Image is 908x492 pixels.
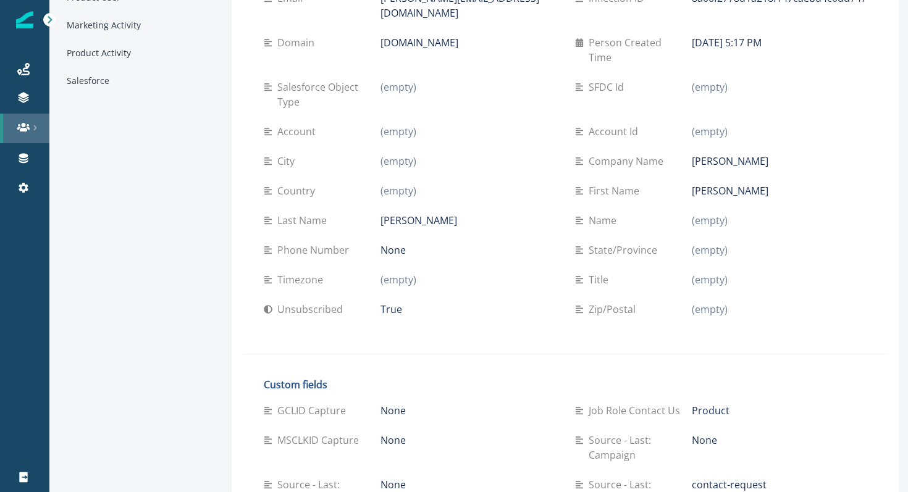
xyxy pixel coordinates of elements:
p: Salesforce Object Type [277,80,380,109]
p: Unsubscribed [277,302,348,317]
p: Product [692,403,729,418]
p: Job Role Contact Us [589,403,685,418]
p: Source - Last: Campaign [589,433,692,462]
p: Country [277,183,320,198]
p: MSCLKID Capture [277,433,364,448]
p: Title [589,272,613,287]
p: (empty) [692,124,728,139]
p: Phone Number [277,243,354,257]
p: (empty) [692,213,728,228]
p: Company Name [589,154,668,169]
p: First Name [589,183,644,198]
p: (empty) [380,154,416,169]
p: None [380,477,406,492]
p: None [380,403,406,418]
p: [PERSON_NAME] [380,213,457,228]
p: Zip/Postal [589,302,641,317]
div: Marketing Activity [62,14,210,36]
p: Account [277,124,321,139]
p: (empty) [380,80,416,94]
p: (empty) [692,243,728,257]
p: [PERSON_NAME] [692,154,768,169]
p: Person Created Time [589,35,692,65]
img: Inflection [16,11,33,28]
p: (empty) [692,272,728,287]
p: True [380,302,402,317]
p: (empty) [380,183,416,198]
p: (empty) [380,124,416,139]
p: Name [589,213,621,228]
p: Account Id [589,124,643,139]
p: Timezone [277,272,328,287]
p: State/Province [589,243,662,257]
p: SFDC Id [589,80,629,94]
p: (empty) [692,80,728,94]
div: Salesforce [62,69,210,92]
p: None [380,243,406,257]
p: contact-request [692,477,767,492]
p: [DOMAIN_NAME] [380,35,458,50]
p: Domain [277,35,319,50]
p: None [692,433,717,448]
div: Product Activity [62,41,210,64]
p: Last Name [277,213,332,228]
p: None [380,433,406,448]
p: [PERSON_NAME] [692,183,768,198]
p: City [277,154,300,169]
h2: Custom fields [264,379,867,391]
p: GCLID Capture [277,403,351,418]
p: (empty) [380,272,416,287]
p: (empty) [692,302,728,317]
p: [DATE] 5:17 PM [692,35,762,50]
